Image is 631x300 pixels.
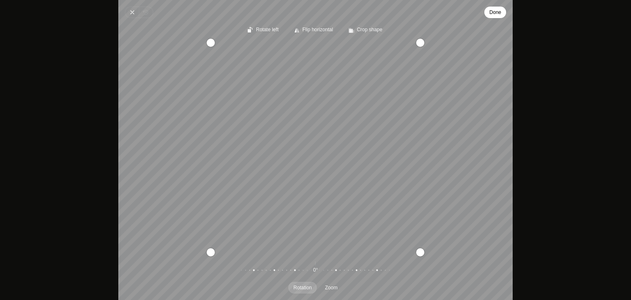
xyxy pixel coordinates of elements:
[416,43,424,252] div: Drag right
[357,27,382,32] span: Crop shape
[302,27,333,32] span: Flip horizontal
[211,248,420,256] div: Drag bottom
[345,25,387,36] button: Crop shape
[211,39,420,47] div: Drag top
[290,25,338,36] button: Flip horizontal
[244,25,283,36] button: Rotate left
[293,285,312,290] span: Rotation
[489,7,501,17] span: Done
[484,7,506,18] button: Done
[256,27,279,32] span: Rotate left
[325,285,338,290] span: Zoom
[207,43,215,252] div: Drag left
